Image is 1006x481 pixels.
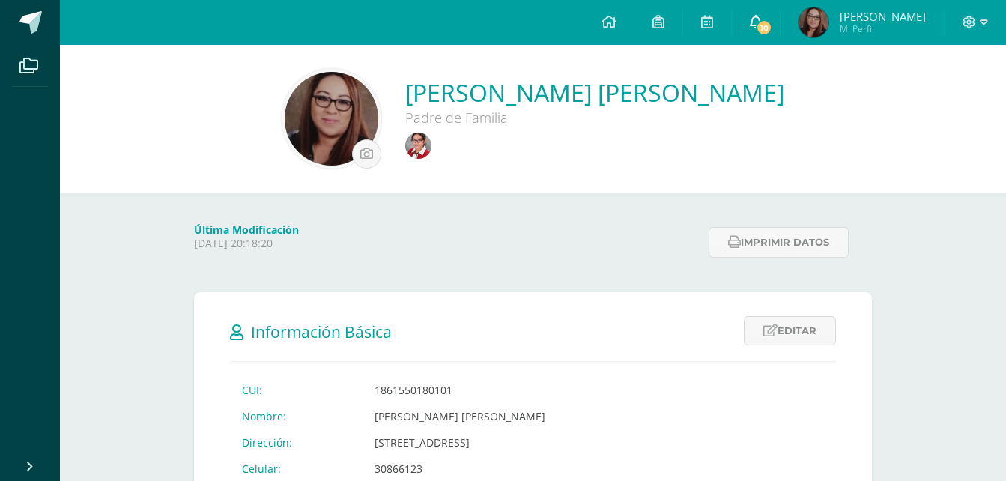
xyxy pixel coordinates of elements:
span: 10 [756,19,772,36]
span: [PERSON_NAME] [840,9,926,24]
a: Editar [744,316,836,345]
a: [PERSON_NAME] [PERSON_NAME] [405,76,784,109]
img: 4d8305aec34792e225d0d8065da7910b.png [285,72,378,166]
p: [DATE] 20:18:20 [194,237,700,250]
td: 1861550180101 [363,377,562,403]
div: Padre de Familia [405,109,784,127]
span: Información Básica [251,321,392,342]
td: [PERSON_NAME] [PERSON_NAME] [363,403,562,429]
button: Imprimir datos [709,227,849,258]
td: Dirección: [230,429,363,456]
img: be567e8e9daa88bc1ba3a0020f0deaa4.png [405,133,431,159]
span: Mi Perfil [840,22,926,35]
td: CUI: [230,377,363,403]
h4: Última Modificación [194,223,700,237]
td: [STREET_ADDRESS] [363,429,562,456]
td: Nombre: [230,403,363,429]
img: d1928900f5f3e4a33764c499eef0457c.png [799,7,828,37]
